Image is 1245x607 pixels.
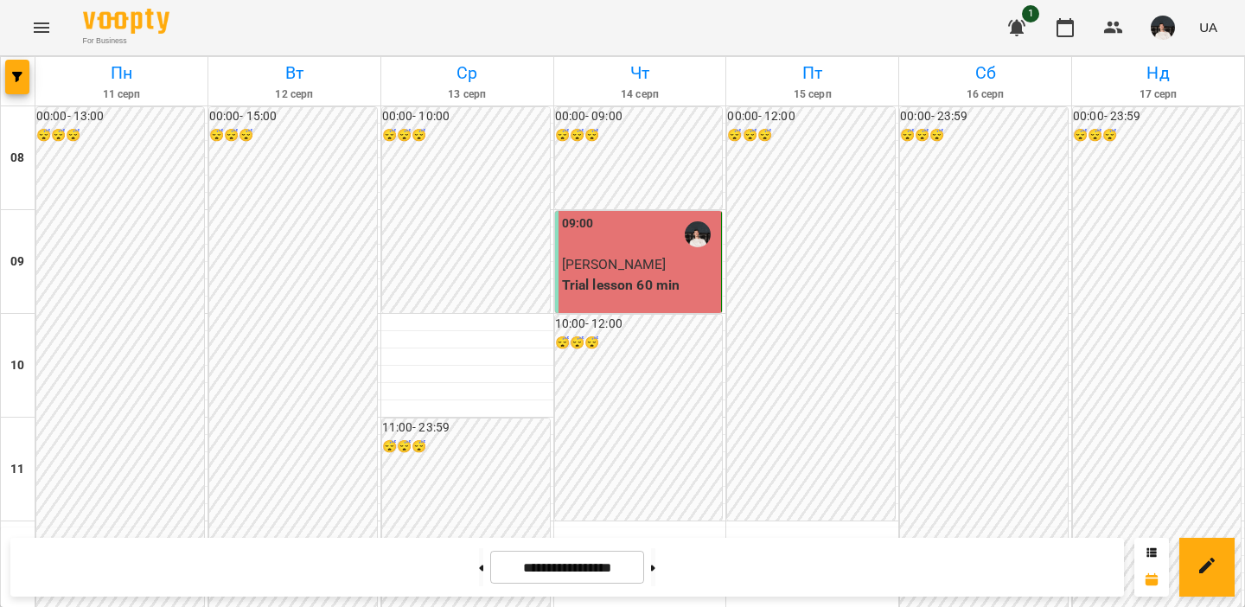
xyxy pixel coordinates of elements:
h6: 17 серп [1075,86,1242,103]
label: 09:00 [562,214,594,233]
p: Trial lesson 60 min [562,275,718,296]
h6: Пт [729,60,896,86]
h6: 09 [10,252,24,272]
button: UA [1192,11,1224,43]
h6: 00:00 - 10:00 [382,107,550,126]
h6: 00:00 - 09:00 [555,107,723,126]
h6: Ср [384,60,551,86]
h6: 08 [10,149,24,168]
h6: 😴😴😴 [382,438,550,457]
button: Menu [21,7,62,48]
h6: 00:00 - 23:59 [900,107,1068,126]
h6: Сб [902,60,1069,86]
h6: 😴😴😴 [900,126,1068,145]
span: [PERSON_NAME] [562,256,667,272]
h6: 😴😴😴 [1073,126,1241,145]
span: UA [1199,18,1217,36]
h6: Чт [557,60,724,86]
h6: 00:00 - 15:00 [209,107,377,126]
h6: 13 серп [384,86,551,103]
h6: 00:00 - 12:00 [727,107,895,126]
h6: 10:00 - 12:00 [555,315,723,334]
h6: 😴😴😴 [382,126,550,145]
h6: 11 [10,460,24,479]
h6: 10 [10,356,24,375]
img: Voopty Logo [83,9,169,34]
h6: 00:00 - 13:00 [36,107,204,126]
img: Мірошник Михайло Павлович (а) [685,221,711,247]
h6: Вт [211,60,378,86]
span: For Business [83,35,169,47]
h6: 😴😴😴 [209,126,377,145]
h6: 00:00 - 23:59 [1073,107,1241,126]
h6: 11 серп [38,86,205,103]
h6: 15 серп [729,86,896,103]
h6: 😴😴😴 [555,126,723,145]
h6: Нд [1075,60,1242,86]
h6: 11:00 - 23:59 [382,419,550,438]
h6: 12 серп [211,86,378,103]
h6: 14 серп [557,86,724,103]
h6: Пн [38,60,205,86]
h6: 😴😴😴 [36,126,204,145]
img: 5ac69435918e69000f8bf39d14eaa1af.jpg [1151,16,1175,40]
h6: 😴😴😴 [555,334,723,353]
h6: 16 серп [902,86,1069,103]
span: 1 [1022,5,1039,22]
h6: 😴😴😴 [727,126,895,145]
